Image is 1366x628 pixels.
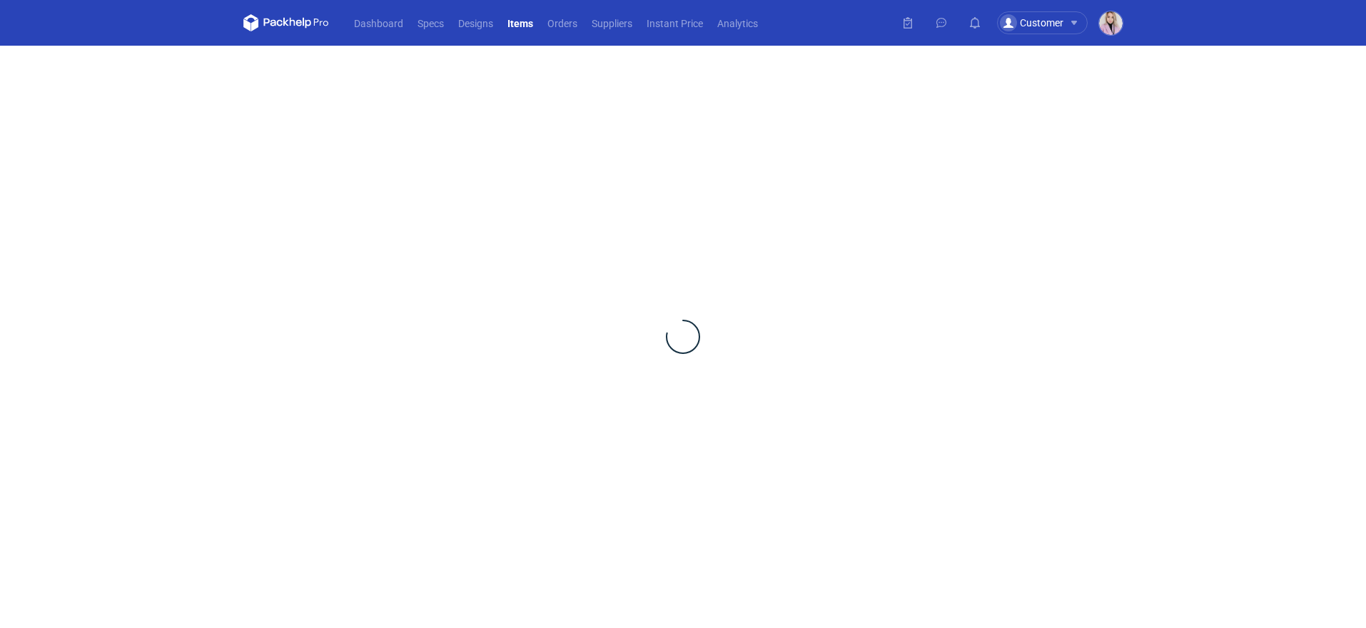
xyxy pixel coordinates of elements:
a: Instant Price [639,14,710,31]
a: Designs [451,14,500,31]
button: Customer [997,11,1099,34]
a: Items [500,14,540,31]
div: Customer [1000,14,1063,31]
a: Analytics [710,14,765,31]
a: Orders [540,14,585,31]
img: Klaudia Wiśniewska [1099,11,1123,35]
a: Specs [410,14,451,31]
a: Dashboard [347,14,410,31]
a: Suppliers [585,14,639,31]
svg: Packhelp Pro [243,14,329,31]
